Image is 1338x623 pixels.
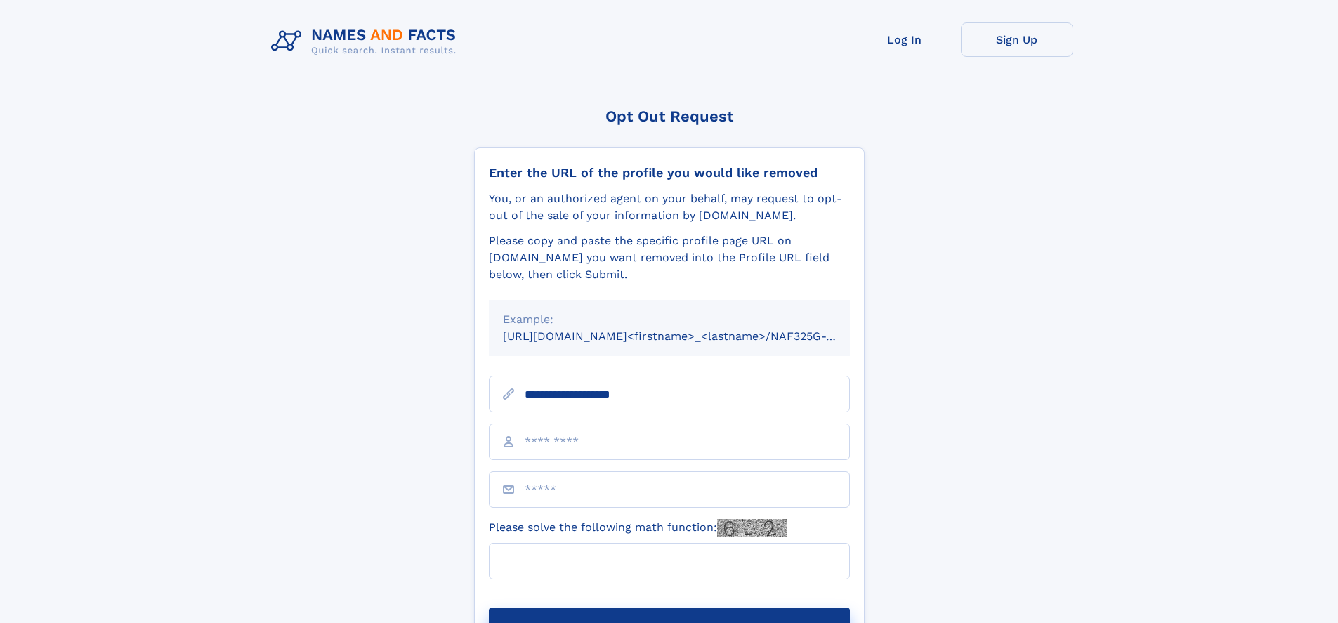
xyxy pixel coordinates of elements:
div: You, or an authorized agent on your behalf, may request to opt-out of the sale of your informatio... [489,190,850,224]
div: Enter the URL of the profile you would like removed [489,165,850,181]
a: Log In [848,22,961,57]
label: Please solve the following math function: [489,519,787,537]
small: [URL][DOMAIN_NAME]<firstname>_<lastname>/NAF325G-xxxxxxxx [503,329,877,343]
img: Logo Names and Facts [265,22,468,60]
div: Please copy and paste the specific profile page URL on [DOMAIN_NAME] you want removed into the Pr... [489,232,850,283]
a: Sign Up [961,22,1073,57]
div: Opt Out Request [474,107,865,125]
div: Example: [503,311,836,328]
